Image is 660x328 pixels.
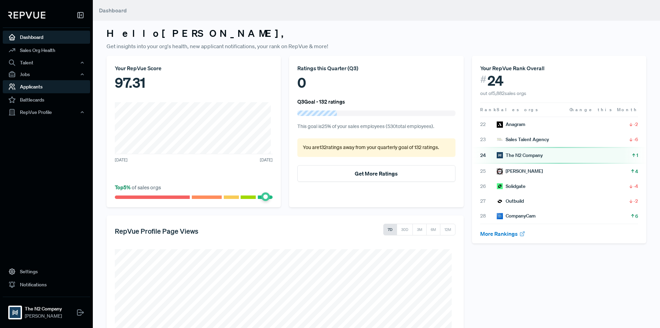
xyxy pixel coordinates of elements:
img: Sales Talent Agency [497,136,503,142]
p: You are 132 ratings away from your quarterly goal of 132 ratings . [303,144,450,151]
a: Settings [3,265,90,278]
span: Rank [480,107,497,113]
div: 97.31 [115,72,273,93]
div: Anagram [497,121,525,128]
div: Solidgate [497,183,526,190]
button: RepVue Profile [3,106,90,118]
a: Applicants [3,80,90,93]
span: 28 [480,212,497,220]
span: [DATE] [260,157,273,163]
span: Change this Month [570,107,638,113]
button: 3M [412,224,427,235]
button: 6M [426,224,440,235]
button: 30D [397,224,413,235]
h6: Q3 Goal - 132 ratings [297,98,345,105]
span: 23 [480,136,497,143]
a: Notifications [3,278,90,291]
span: out of 5,882 sales orgs [480,90,526,96]
span: of sales orgs [115,184,161,191]
span: Top 5 % [115,184,132,191]
span: 4 [635,168,638,175]
a: Battlecards [3,93,90,106]
strong: The N2 Company [25,305,62,313]
span: [DATE] [115,157,128,163]
span: 27 [480,198,497,205]
span: -4 [634,183,638,190]
span: 25 [480,168,497,175]
span: Sales orgs [497,107,539,113]
span: -2 [634,198,638,204]
p: Get insights into your org's health, new applicant notifications, your rank on RepVue & more! [107,42,646,50]
div: Ratings this Quarter ( Q3 ) [297,64,455,72]
div: CompanyCam [497,212,536,220]
a: Sales Org Health [3,44,90,57]
img: The N2 Company [10,307,21,318]
p: This goal is 25 % of your sales employees ( 530 total employees). [297,123,455,130]
img: Raymond West [497,168,503,174]
img: Anagram [497,121,503,128]
span: -2 [634,121,638,128]
span: [PERSON_NAME] [25,313,62,320]
div: The N2 Company [497,152,543,159]
span: 26 [480,183,497,190]
img: Solidgate [497,183,503,189]
span: 1 [636,152,638,159]
span: 24 [480,152,497,159]
img: The N2 Company [497,152,503,158]
span: -6 [634,136,638,143]
button: 7D [383,224,397,235]
span: Dashboard [99,7,127,14]
h3: Hello [PERSON_NAME] , [107,28,646,39]
a: The N2 CompanyThe N2 Company[PERSON_NAME] [3,297,90,322]
button: Get More Ratings [297,165,455,182]
span: Your RepVue Rank Overall [480,65,544,72]
button: 12M [440,224,455,235]
h5: RepVue Profile Page Views [115,227,198,235]
button: Jobs [3,68,90,80]
div: [PERSON_NAME] [497,168,543,175]
div: 0 [297,72,455,93]
img: Outbuild [497,198,503,204]
button: Talent [3,57,90,68]
a: More Rankings [480,230,526,237]
span: 24 [487,72,504,89]
img: RepVue [8,12,45,19]
img: CompanyCam [497,213,503,219]
div: Outbuild [497,198,524,205]
span: 6 [635,213,638,220]
span: # [480,72,486,86]
div: Sales Talent Agency [497,136,549,143]
div: Your RepVue Score [115,64,273,72]
a: Dashboard [3,31,90,44]
span: 22 [480,121,497,128]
